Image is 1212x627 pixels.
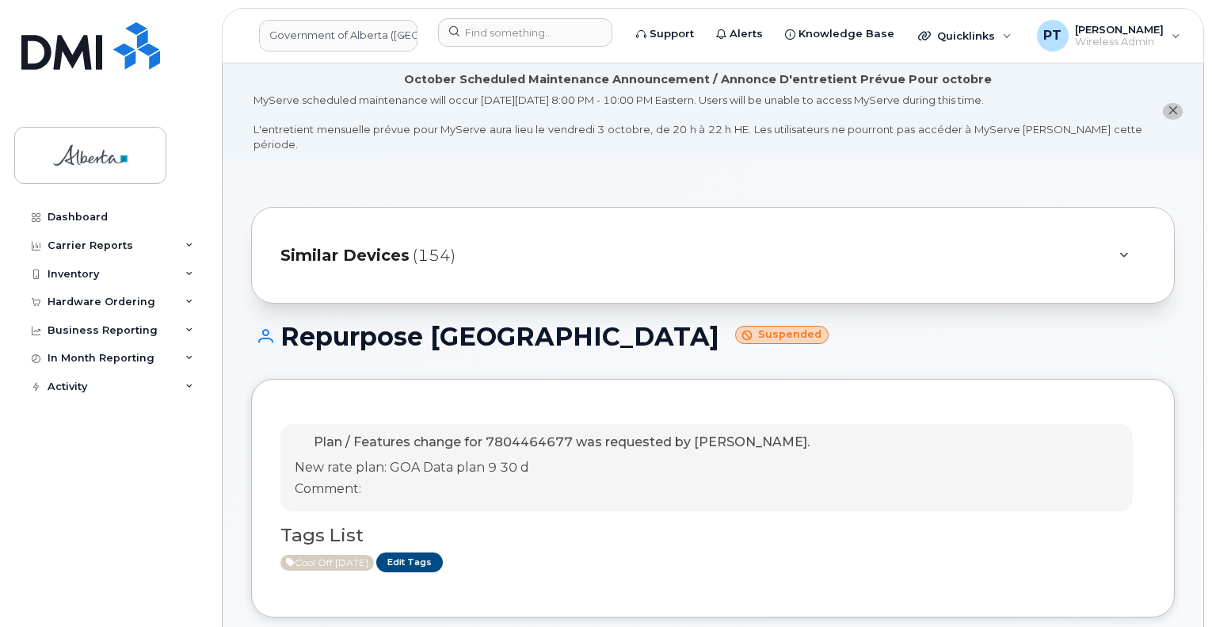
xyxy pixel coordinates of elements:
[295,480,810,499] p: Comment:
[314,434,810,449] span: Plan / Features change for 7804464677 was requested by [PERSON_NAME].
[295,459,810,477] p: New rate plan: GOA Data plan 9 30 d
[253,93,1142,151] div: MyServe scheduled maintenance will occur [DATE][DATE] 8:00 PM - 10:00 PM Eastern. Users will be u...
[1163,103,1183,120] button: close notification
[735,326,829,344] small: Suspended
[376,552,443,572] a: Edit Tags
[280,244,410,267] span: Similar Devices
[404,71,992,88] div: October Scheduled Maintenance Announcement / Annonce D'entretient Prévue Pour octobre
[413,244,455,267] span: (154)
[280,526,1145,545] h3: Tags List
[251,323,1175,350] h1: Repurpose [GEOGRAPHIC_DATA]
[280,555,374,571] span: Active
